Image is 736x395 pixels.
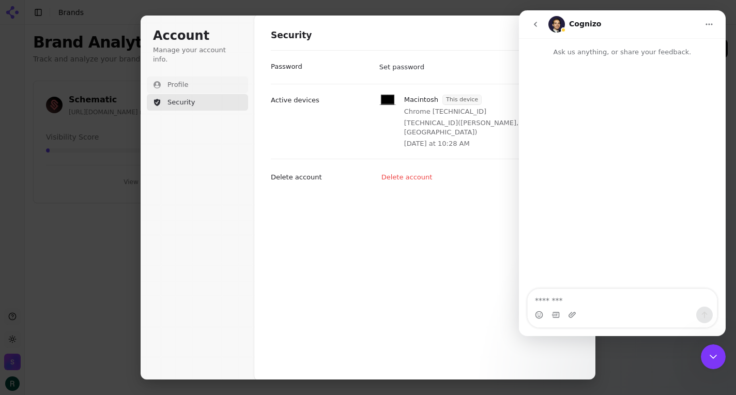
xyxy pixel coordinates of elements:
[147,77,248,93] button: Profile
[147,94,248,111] button: Security
[271,96,319,105] p: Active devices
[404,139,470,148] p: [DATE] at 10:28 AM
[404,107,486,116] p: Chrome [TECHNICAL_ID]
[167,98,195,107] span: Security
[167,80,188,89] span: Profile
[443,95,481,104] span: This device
[271,173,322,182] p: Delete account
[271,62,302,71] p: Password
[153,45,242,64] p: Manage your account info.
[701,344,726,369] iframe: Intercom live chat
[153,28,242,44] h1: Account
[404,95,438,104] p: Macintosh
[519,10,726,336] iframe: Intercom live chat
[374,59,431,75] button: Set password
[404,118,577,137] p: [TECHNICAL_ID] ( [PERSON_NAME], [GEOGRAPHIC_DATA] )
[376,170,439,185] button: Delete account
[271,29,579,42] h1: Security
